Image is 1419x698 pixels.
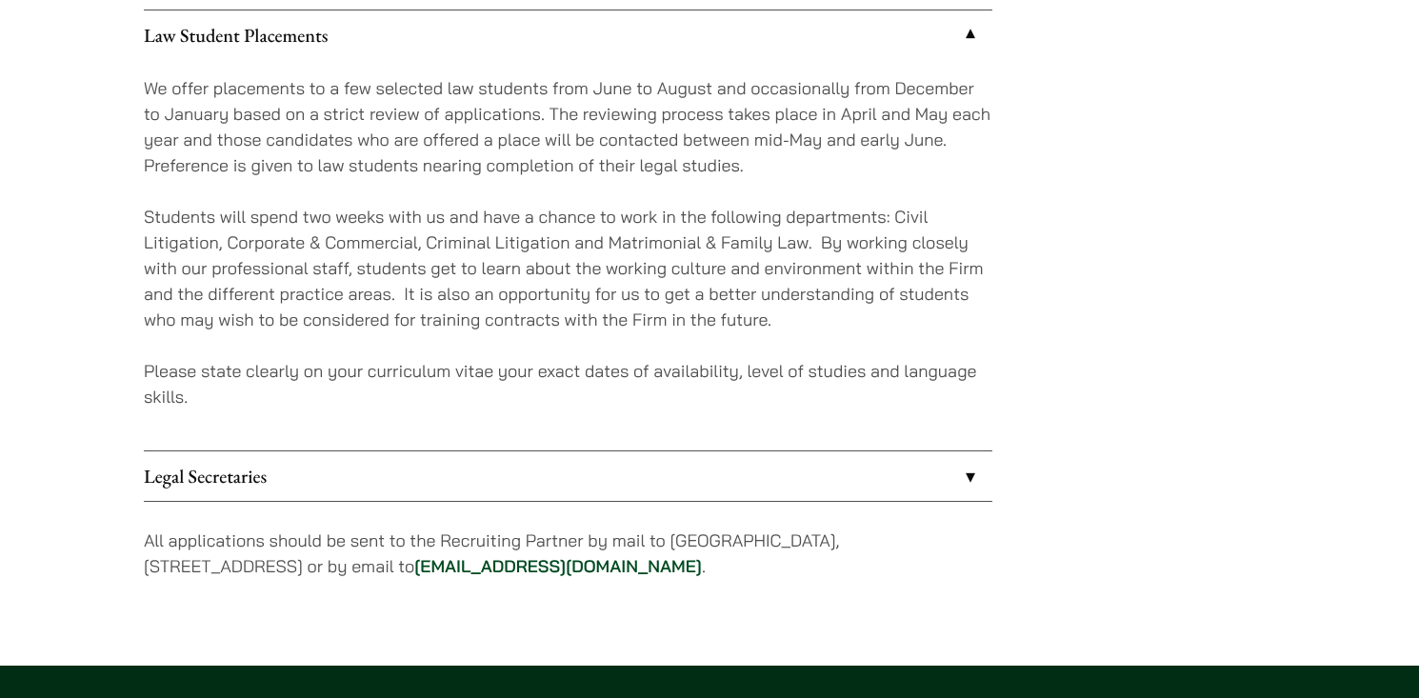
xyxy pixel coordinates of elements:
[414,555,702,577] a: [EMAIL_ADDRESS][DOMAIN_NAME]
[144,60,992,450] div: Law Student Placements
[144,10,992,60] a: Law Student Placements
[144,75,992,178] p: We offer placements to a few selected law students from June to August and occasionally from Dece...
[144,358,992,409] p: Please state clearly on your curriculum vitae your exact dates of availability, level of studies ...
[144,528,992,579] p: All applications should be sent to the Recruiting Partner by mail to [GEOGRAPHIC_DATA], [STREET_A...
[144,204,992,332] p: Students will spend two weeks with us and have a chance to work in the following departments: Civ...
[144,451,992,501] a: Legal Secretaries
